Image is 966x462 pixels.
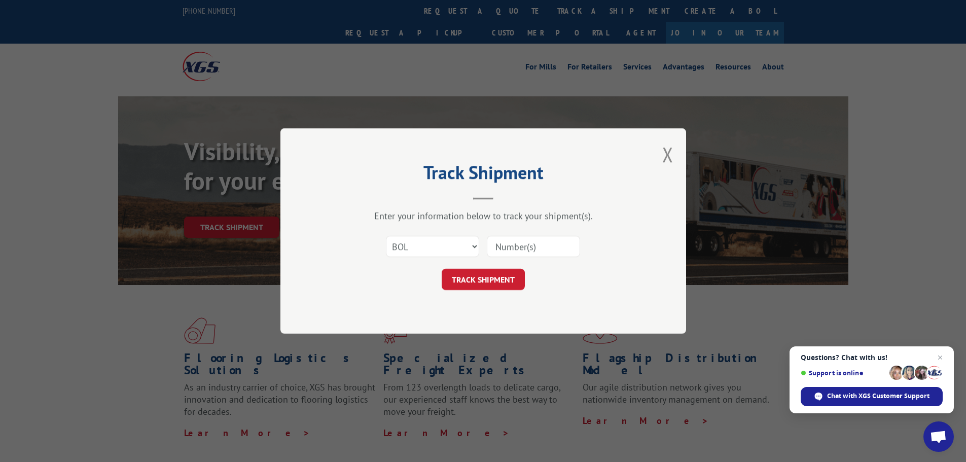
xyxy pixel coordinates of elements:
span: Questions? Chat with us! [801,353,943,362]
h2: Track Shipment [331,165,635,185]
button: Close modal [662,141,673,168]
span: Chat with XGS Customer Support [801,387,943,406]
input: Number(s) [487,236,580,257]
button: TRACK SHIPMENT [442,269,525,290]
span: Support is online [801,369,886,377]
div: Enter your information below to track your shipment(s). [331,210,635,222]
a: Open chat [923,421,954,452]
span: Chat with XGS Customer Support [827,392,929,401]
